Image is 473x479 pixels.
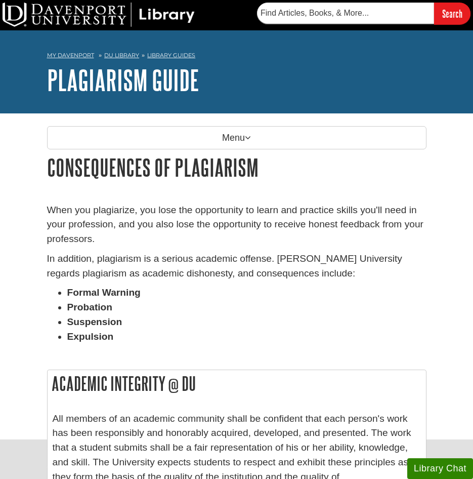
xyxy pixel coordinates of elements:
[47,51,94,60] a: My Davenport
[67,302,113,312] strong: Probation
[47,49,426,65] nav: breadcrumb
[48,370,426,397] h2: Academic Integrity @ DU
[104,52,139,59] a: DU Library
[47,154,426,180] h1: Consequences of Plagiarism
[434,3,470,24] input: Search
[47,203,426,247] p: When you plagiarize, you lose the opportunity to learn and practice skills you'll need in your pr...
[67,287,141,298] strong: Formal Warning
[47,126,426,149] p: Menu
[3,3,195,27] img: DU Library
[257,3,470,24] form: Searches DU Library's articles, books, and more
[47,64,199,96] a: Plagiarism Guide
[257,3,434,24] input: Find Articles, Books, & More...
[67,316,122,327] strong: Suspension
[147,52,195,59] a: Library Guides
[67,331,114,342] strong: Expulsion
[47,252,426,281] p: In addition, plagiarism is a serious academic offense. [PERSON_NAME] University regards plagiaris...
[407,458,473,479] button: Library Chat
